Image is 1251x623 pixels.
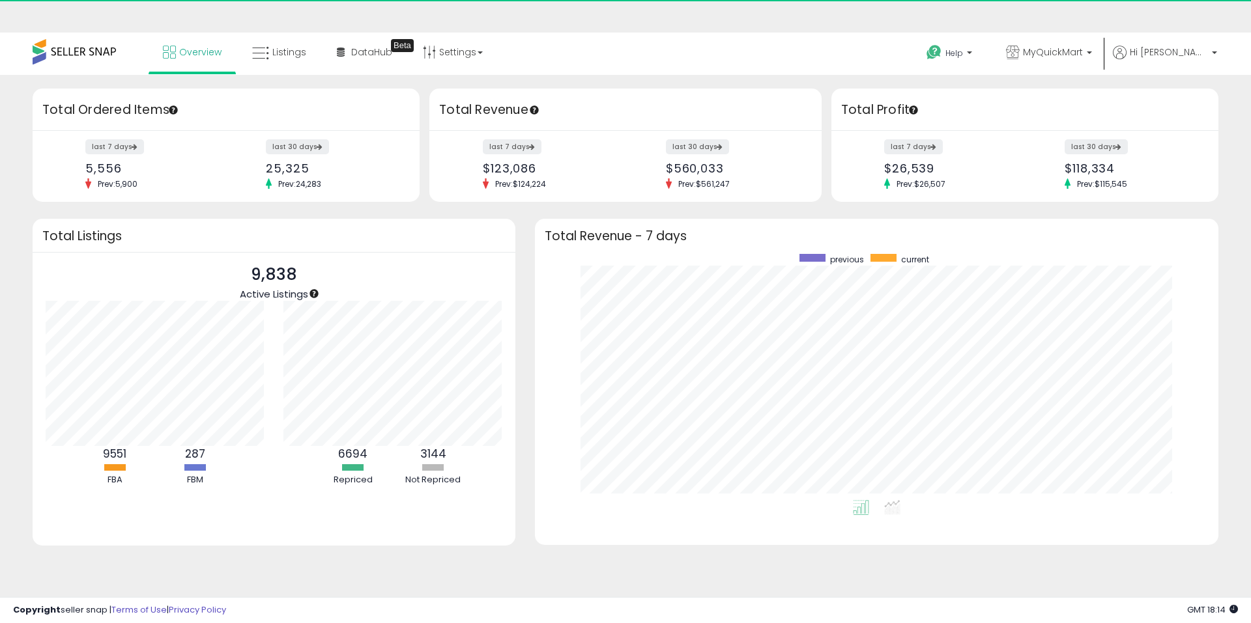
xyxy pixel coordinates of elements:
label: last 30 days [666,139,729,154]
label: last 30 days [266,139,329,154]
span: MyQuickMart [1023,46,1083,59]
div: $26,539 [884,161,1015,175]
span: DataHub [351,46,392,59]
div: $118,334 [1065,161,1196,175]
div: Tooltip anchor [167,104,179,116]
a: Listings [242,33,316,72]
span: Prev: $115,545 [1071,178,1134,189]
span: 2025-09-9 18:14 GMT [1187,603,1238,616]
i: Get Help [926,44,942,61]
a: Hi [PERSON_NAME] [1113,46,1217,75]
a: Terms of Use [111,603,167,616]
a: MyQuickMart [996,33,1102,75]
a: Settings [413,33,493,72]
div: seller snap | | [13,604,226,616]
span: Listings [272,46,306,59]
span: Overview [179,46,222,59]
div: Not Repriced [394,474,472,486]
div: Repriced [314,474,392,486]
strong: Copyright [13,603,61,616]
div: Tooltip anchor [528,104,540,116]
b: 6694 [338,446,367,462]
label: last 30 days [1065,139,1128,154]
div: Tooltip anchor [308,288,320,299]
div: 25,325 [266,161,397,175]
h3: Total Ordered Items [42,101,410,119]
span: Prev: 24,283 [272,178,328,189]
span: Help [945,48,963,59]
p: 9,838 [240,262,308,287]
span: previous [830,254,864,265]
span: current [901,254,929,265]
div: Tooltip anchor [391,39,414,52]
span: Prev: $561,247 [672,178,736,189]
a: DataHub [327,33,402,72]
span: Prev: $124,224 [489,178,553,189]
b: 9551 [103,446,126,462]
span: Prev: 5,900 [91,178,144,189]
a: Overview [153,33,231,72]
b: 3144 [420,446,446,462]
div: $123,086 [483,161,616,175]
a: Privacy Policy [169,603,226,616]
span: Active Listings [240,287,308,301]
h3: Total Revenue - 7 days [545,231,1209,241]
h3: Total Listings [42,231,506,241]
div: FBA [76,474,154,486]
a: Help [916,35,985,75]
h3: Total Profit [841,101,1209,119]
div: 5,556 [85,161,216,175]
label: last 7 days [483,139,541,154]
span: Hi [PERSON_NAME] [1130,46,1208,59]
h3: Total Revenue [439,101,812,119]
div: FBM [156,474,234,486]
label: last 7 days [85,139,144,154]
div: $560,033 [666,161,799,175]
label: last 7 days [884,139,943,154]
b: 287 [185,446,205,462]
span: Prev: $26,507 [890,178,952,189]
div: Tooltip anchor [908,104,919,116]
